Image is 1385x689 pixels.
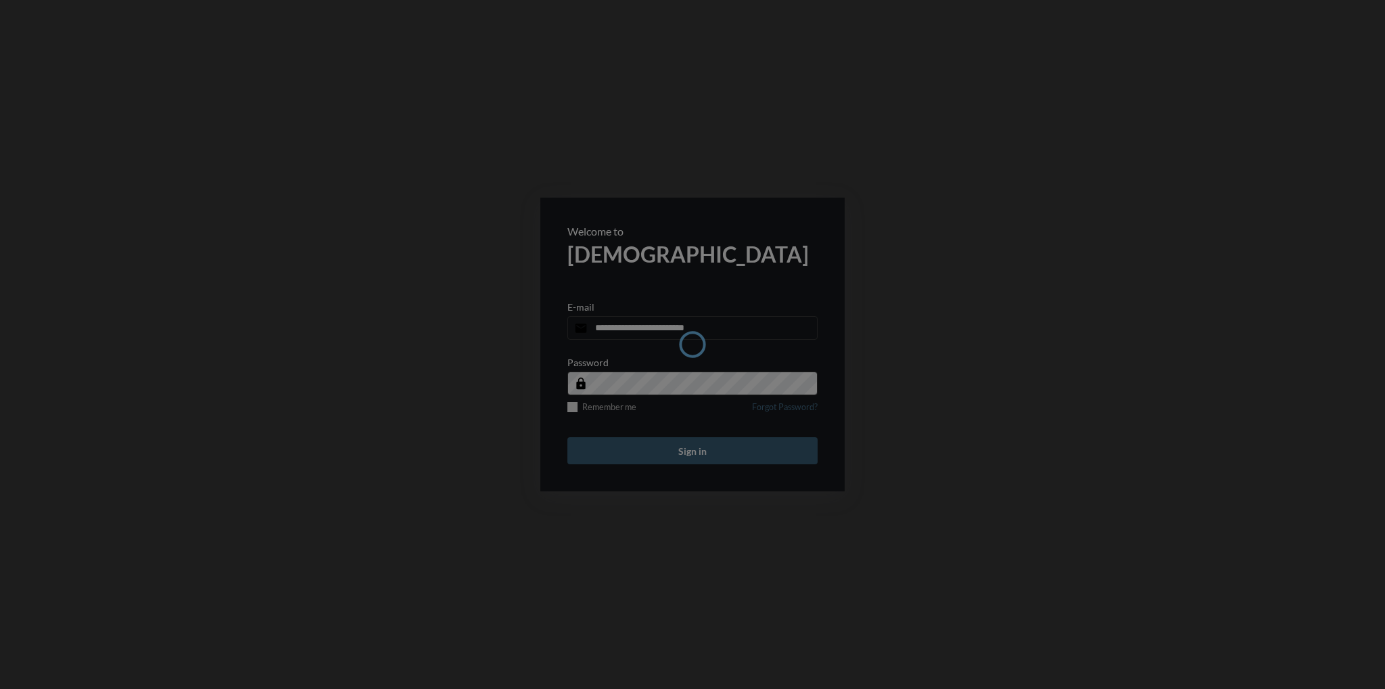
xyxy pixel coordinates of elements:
p: Welcome to [567,225,818,238]
p: Password [567,357,609,368]
h2: [DEMOGRAPHIC_DATA] [567,241,818,267]
button: Sign in [567,437,818,464]
p: E-mail [567,301,594,313]
label: Remember me [567,402,636,412]
a: Forgot Password? [752,402,818,420]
